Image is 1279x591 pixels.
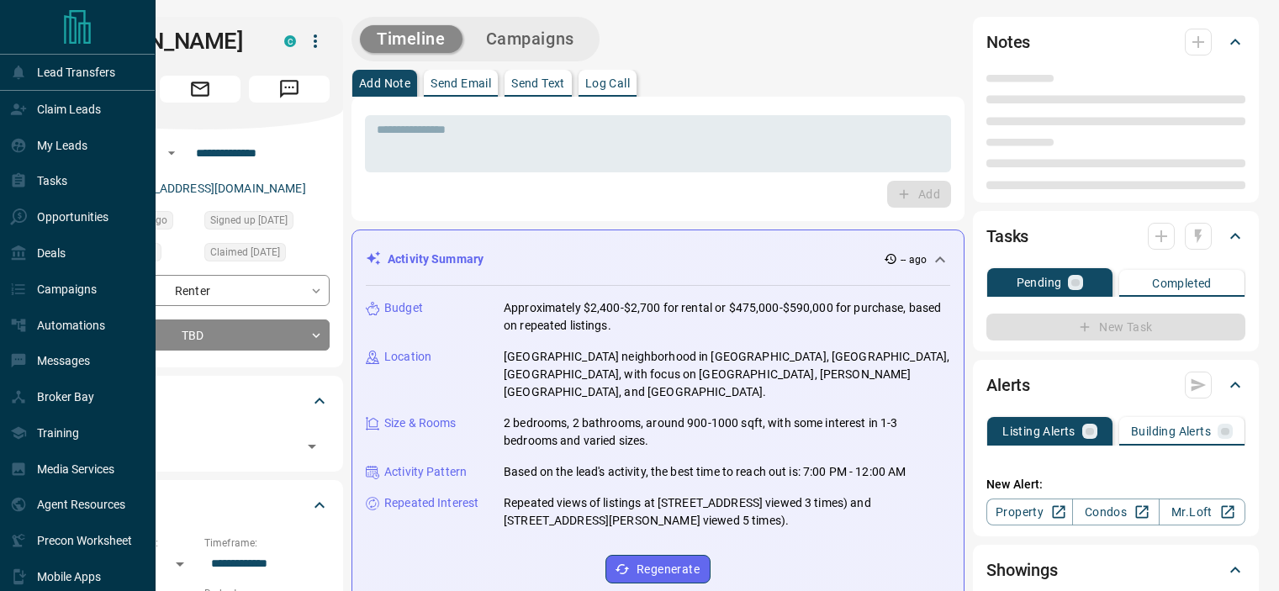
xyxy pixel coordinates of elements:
h2: Showings [986,557,1058,583]
p: Activity Pattern [384,463,467,481]
p: Pending [1017,277,1062,288]
p: Send Text [511,77,565,89]
p: Size & Rooms [384,414,457,432]
span: Email [160,76,240,103]
button: Open [300,435,324,458]
div: Tasks [986,216,1245,256]
span: Claimed [DATE] [210,244,280,261]
a: Property [986,499,1073,525]
h2: Alerts [986,372,1030,398]
p: Listing Alerts [1002,425,1076,437]
p: -- ago [901,252,927,267]
a: Condos [1072,499,1159,525]
p: Repeated views of listings at [STREET_ADDRESS] viewed 3 times) and [STREET_ADDRESS][PERSON_NAME] ... [504,494,950,530]
div: Showings [986,550,1245,590]
h1: [PERSON_NAME] [71,28,259,55]
p: Repeated Interest [384,494,478,512]
div: Fri Aug 29 2025 [204,243,330,266]
h2: Notes [986,29,1030,55]
span: Message [249,76,330,103]
p: Budget [384,299,423,317]
div: Criteria [71,485,330,525]
p: Approximately $2,400-$2,700 for rental or $475,000-$590,000 for purchase, based on repeated listi... [504,299,950,335]
p: Location [384,348,431,366]
p: 2 bedrooms, 2 bathrooms, around 900-1000 sqft, with some interest in 1-3 bedrooms and varied sizes. [504,414,950,450]
p: Send Email [431,77,491,89]
div: Renter [71,275,330,306]
div: Alerts [986,365,1245,405]
p: Based on the lead's activity, the best time to reach out is: 7:00 PM - 12:00 AM [504,463,906,481]
p: New Alert: [986,476,1245,493]
p: Building Alerts [1131,425,1211,437]
div: Activity Summary-- ago [366,244,950,275]
a: [EMAIL_ADDRESS][DOMAIN_NAME] [116,182,306,195]
p: Add Note [359,77,410,89]
div: Mon Jun 16 2025 [204,211,330,235]
button: Timeline [360,25,462,53]
button: Open [161,143,182,163]
a: Mr.Loft [1159,499,1245,525]
div: condos.ca [284,35,296,47]
p: Completed [1152,277,1212,289]
span: Signed up [DATE] [210,212,288,229]
h2: Tasks [986,223,1028,250]
p: Log Call [585,77,630,89]
p: Activity Summary [388,251,484,268]
button: Campaigns [469,25,591,53]
button: Regenerate [605,555,711,583]
div: Tags [71,381,330,421]
div: Notes [986,22,1245,62]
div: TBD [71,319,330,351]
p: [GEOGRAPHIC_DATA] neighborhood in [GEOGRAPHIC_DATA], [GEOGRAPHIC_DATA], [GEOGRAPHIC_DATA], with f... [504,348,950,401]
p: Timeframe: [204,536,330,551]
